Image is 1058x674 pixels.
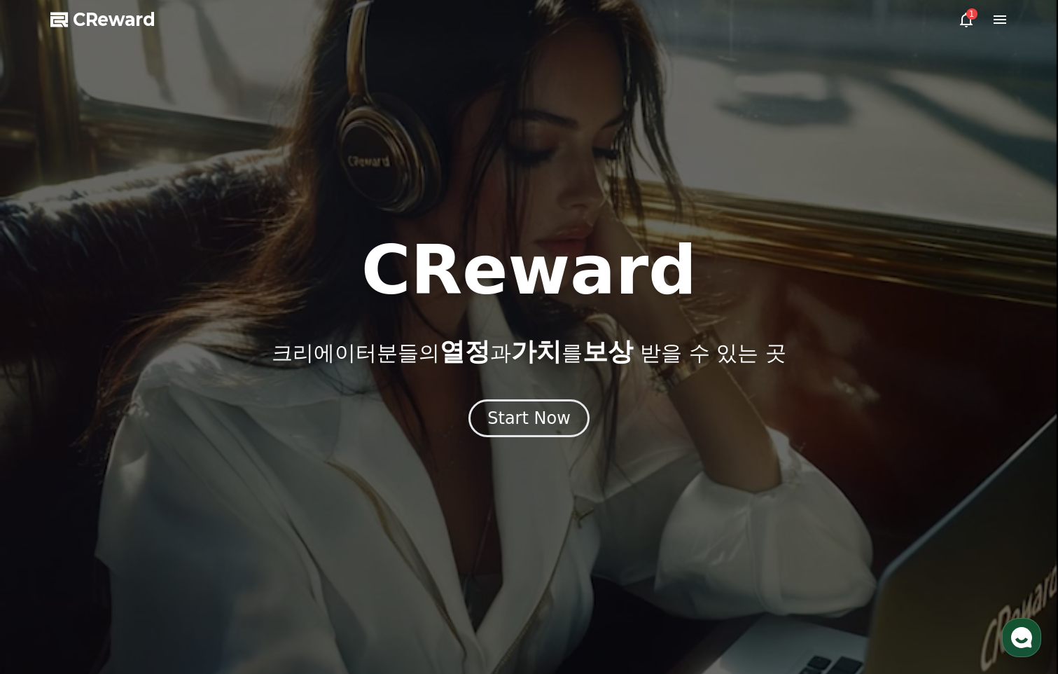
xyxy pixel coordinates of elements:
[50,8,155,31] a: CReward
[468,413,590,427] a: Start Now
[440,337,490,366] span: 열정
[468,399,590,437] button: Start Now
[361,237,697,304] h1: CReward
[73,8,155,31] span: CReward
[583,337,633,366] span: 보상
[272,338,786,366] p: 크리에이터분들의 과 를 받을 수 있는 곳
[487,407,571,429] div: Start Now
[511,337,562,366] span: 가치
[966,8,977,20] div: 1
[958,11,975,28] a: 1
